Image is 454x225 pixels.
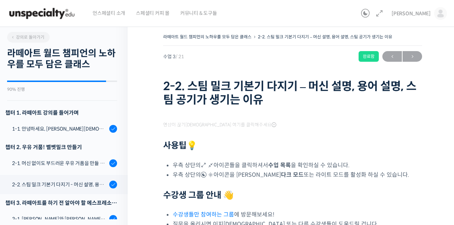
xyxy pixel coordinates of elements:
div: 챕터 3. 라떼아트를 하기 전 알아야 할 에스프레소 지식 [5,198,117,208]
div: 1-1. 안녕하세요, [PERSON_NAME][DEMOGRAPHIC_DATA][PERSON_NAME]입니다. [12,125,107,133]
a: 수강생들만 참여하는 그룹 [173,211,234,218]
a: 2-2. 스팀 밀크 기본기 다지기 – 머신 설명, 용어 설명, 스팀 공기가 생기는 이유 [258,34,392,39]
div: 챕터 2. 우유 거품! 벨벳밀크 만들기 [5,142,117,152]
span: 영상이 끊기[DEMOGRAPHIC_DATA] 여기를 클릭해주세요 [163,122,276,128]
b: 다크 모드 [281,171,304,179]
div: 완료함 [359,51,379,62]
span: [PERSON_NAME] [392,10,431,17]
div: 2-1. 머신 없이도 부드러운 우유 거품을 만들 수 있어요 (프렌치 프레스) [12,159,107,167]
li: 에 방문해보세요! [173,210,422,219]
h1: 2-2. 스팀 밀크 기본기 다지기 – 머신 설명, 용어 설명, 스팀 공기가 생기는 이유 [163,79,422,107]
li: 우측 상단의 아이콘들을 클릭하셔서 을 확인하실 수 있습니다. [173,160,422,170]
div: 90% 진행 [7,87,117,92]
a: 라떼아트 월드 챔피언의 노하우를 모두 담은 클래스 [163,34,251,39]
a: 강의로 돌아가기 [7,32,50,43]
div: 3-1. [PERSON_NAME]와 [PERSON_NAME], [PERSON_NAME]과 백플러싱이 라떼아트에 미치는 영향 [12,215,107,223]
h2: 라떼아트 월드 챔피언의 노하우를 모두 담은 클래스 [7,48,117,70]
strong: 💡 [187,140,197,151]
span: / 21 [176,54,184,60]
strong: 수강생 그룹 안내 👋 [163,190,234,201]
h3: 챕터 1. 라떼아트 강의를 들어가며 [5,108,117,117]
b: 수업 목록 [268,161,291,169]
strong: 사용팁 [163,140,197,151]
li: 우측 상단의 아이콘을 [PERSON_NAME] 또는 라이트 모드를 활성화 하실 수 있습니다. [173,170,422,180]
span: 강의로 돌아가기 [11,34,44,40]
span: → [403,52,422,61]
div: 2-2. 스팀 밀크 기본기 다지기 - 머신 설명, 용어 설명, 스팀 공기가 생기는 이유 [12,181,107,188]
span: 수업 3 [163,54,184,59]
a: 다음→ [403,51,422,62]
a: ←이전 [382,51,402,62]
span: ← [382,52,402,61]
